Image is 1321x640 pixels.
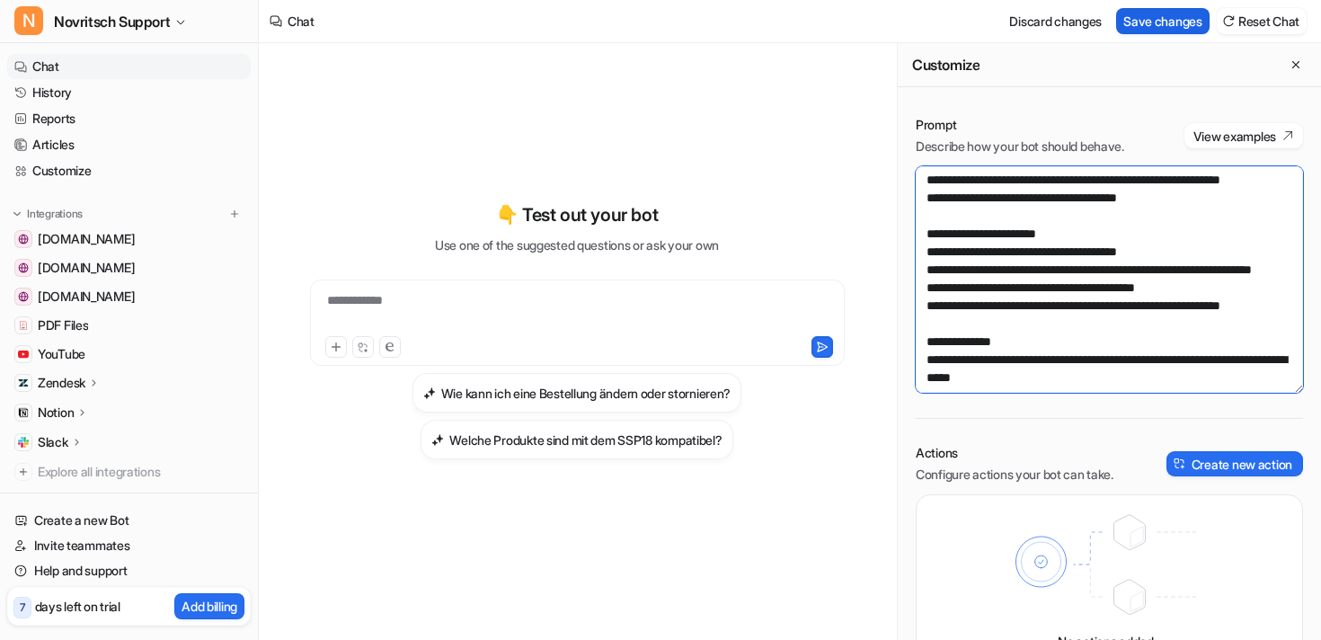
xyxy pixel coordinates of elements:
[7,558,251,583] a: Help and support
[38,404,74,422] p: Notion
[912,56,980,74] h2: Customize
[7,205,88,223] button: Integrations
[423,387,436,400] img: Wie kann ich eine Bestellung ändern oder stornieren?
[14,463,32,481] img: explore all integrations
[916,444,1113,462] p: Actions
[1166,451,1303,476] button: Create new action
[916,138,1124,156] p: Describe how your bot should behave.
[18,262,29,273] img: us.novritsch.com
[38,458,244,486] span: Explore all integrations
[421,420,732,459] button: Welche Produkte sind mit dem SSP18 kompatibel?Welche Produkte sind mit dem SSP18 kompatibel?
[7,158,251,183] a: Customize
[38,259,135,277] span: [DOMAIN_NAME]
[7,132,251,157] a: Articles
[18,378,29,388] img: Zendesk
[7,459,251,484] a: Explore all integrations
[7,80,251,105] a: History
[7,533,251,558] a: Invite teammates
[7,508,251,533] a: Create a new Bot
[174,593,244,619] button: Add billing
[916,116,1124,134] p: Prompt
[38,316,88,334] span: PDF Files
[1285,54,1307,76] button: Close flyout
[18,291,29,302] img: support.novritsch.com
[35,597,120,616] p: days left on trial
[1002,8,1109,34] button: Discard changes
[11,208,23,220] img: expand menu
[7,255,251,280] a: us.novritsch.com[DOMAIN_NAME]
[7,313,251,338] a: PDF FilesPDF Files
[38,288,135,306] span: [DOMAIN_NAME]
[14,6,43,35] span: N
[288,12,315,31] div: Chat
[18,320,29,331] img: PDF Files
[7,106,251,131] a: Reports
[1217,8,1307,34] button: Reset Chat
[1116,8,1210,34] button: Save changes
[18,349,29,360] img: YouTube
[18,437,29,448] img: Slack
[38,345,85,363] span: YouTube
[1184,123,1303,148] button: View examples
[431,433,444,447] img: Welche Produkte sind mit dem SSP18 kompatibel?
[449,431,722,449] h3: Welche Produkte sind mit dem SSP18 kompatibel?
[18,407,29,418] img: Notion
[7,227,251,252] a: eu.novritsch.com[DOMAIN_NAME]
[7,342,251,367] a: YouTubeYouTube
[7,54,251,79] a: Chat
[228,208,241,220] img: menu_add.svg
[182,597,237,616] p: Add billing
[435,236,719,254] p: Use one of the suggested questions or ask your own
[7,284,251,309] a: support.novritsch.com[DOMAIN_NAME]
[1174,458,1186,470] img: create-action-icon.svg
[38,230,135,248] span: [DOMAIN_NAME]
[496,201,658,228] p: 👇 Test out your bot
[1222,14,1235,28] img: reset
[38,374,85,392] p: Zendesk
[54,9,170,34] span: Novritsch Support
[441,384,731,403] h3: Wie kann ich eine Bestellung ändern oder stornieren?
[38,433,68,451] p: Slack
[20,600,25,616] p: 7
[18,234,29,244] img: eu.novritsch.com
[916,466,1113,484] p: Configure actions your bot can take.
[27,207,83,221] p: Integrations
[412,373,741,413] button: Wie kann ich eine Bestellung ändern oder stornieren?Wie kann ich eine Bestellung ändern oder stor...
